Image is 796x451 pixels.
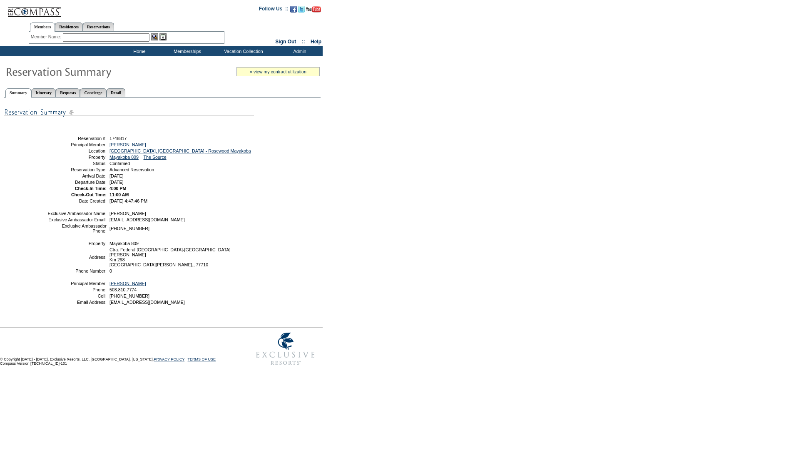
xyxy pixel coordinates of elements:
[47,161,107,166] td: Status:
[47,247,107,267] td: Address:
[80,88,106,97] a: Concierge
[47,281,107,286] td: Principal Member:
[109,198,147,203] span: [DATE] 4:47:46 PM
[109,300,185,305] span: [EMAIL_ADDRESS][DOMAIN_NAME]
[290,8,297,13] a: Become our fan on Facebook
[109,192,129,197] span: 11:00 AM
[47,300,107,305] td: Email Address:
[298,6,305,13] img: Follow us on Twitter
[75,186,107,191] strong: Check-In Time:
[109,211,146,216] span: [PERSON_NAME]
[159,33,167,40] img: Reservations
[109,268,112,273] span: 0
[154,357,184,361] a: PRIVACY POLICY
[109,167,154,172] span: Advanced Reservation
[248,328,323,370] img: Exclusive Resorts
[47,148,107,153] td: Location:
[109,287,137,292] span: 503.810.7774
[109,161,130,166] span: Confirmed
[151,33,158,40] img: View
[109,226,149,231] span: [PHONE_NUMBER]
[56,88,80,97] a: Requests
[31,33,63,40] div: Member Name:
[55,23,83,31] a: Residences
[109,155,139,160] a: Mayakoba 809
[298,8,305,13] a: Follow us on Twitter
[47,211,107,216] td: Exclusive Ambassador Name:
[109,217,185,222] span: [EMAIL_ADDRESS][DOMAIN_NAME]
[306,8,321,13] a: Subscribe to our YouTube Channel
[47,136,107,141] td: Reservation #:
[109,148,251,153] a: [GEOGRAPHIC_DATA], [GEOGRAPHIC_DATA] - Rosewood Mayakoba
[47,142,107,147] td: Principal Member:
[47,268,107,273] td: Phone Number:
[5,63,172,80] img: Reservaton Summary
[47,167,107,172] td: Reservation Type:
[144,155,167,160] a: The Source
[47,287,107,292] td: Phone:
[109,136,127,141] span: 1748817
[109,281,146,286] a: [PERSON_NAME]
[302,39,305,45] span: ::
[275,46,323,56] td: Admin
[71,192,107,197] strong: Check-Out Time:
[290,6,297,13] img: Become our fan on Facebook
[47,155,107,160] td: Property:
[109,293,149,298] span: [PHONE_NUMBER]
[306,6,321,13] img: Subscribe to our YouTube Channel
[259,5,289,15] td: Follow Us ::
[107,88,126,97] a: Detail
[162,46,210,56] td: Memberships
[210,46,275,56] td: Vacation Collection
[47,217,107,222] td: Exclusive Ambassador Email:
[47,198,107,203] td: Date Created:
[47,223,107,233] td: Exclusive Ambassador Phone:
[83,23,114,31] a: Reservations
[109,241,139,246] span: Mayakoba 809
[109,186,126,191] span: 4:00 PM
[31,88,56,97] a: Itinerary
[109,142,146,147] a: [PERSON_NAME]
[30,23,55,32] a: Members
[47,293,107,298] td: Cell:
[114,46,162,56] td: Home
[47,241,107,246] td: Property:
[109,247,231,267] span: Ctra. Federal [GEOGRAPHIC_DATA]-[GEOGRAPHIC_DATA][PERSON_NAME] Km 298 [GEOGRAPHIC_DATA][PERSON_NA...
[109,173,124,178] span: [DATE]
[4,107,254,118] img: subTtlResSummary.gif
[109,180,124,185] span: [DATE]
[188,357,216,361] a: TERMS OF USE
[47,173,107,178] td: Arrival Date:
[5,88,31,98] a: Summary
[311,39,321,45] a: Help
[47,180,107,185] td: Departure Date:
[275,39,296,45] a: Sign Out
[250,69,306,74] a: » view my contract utilization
